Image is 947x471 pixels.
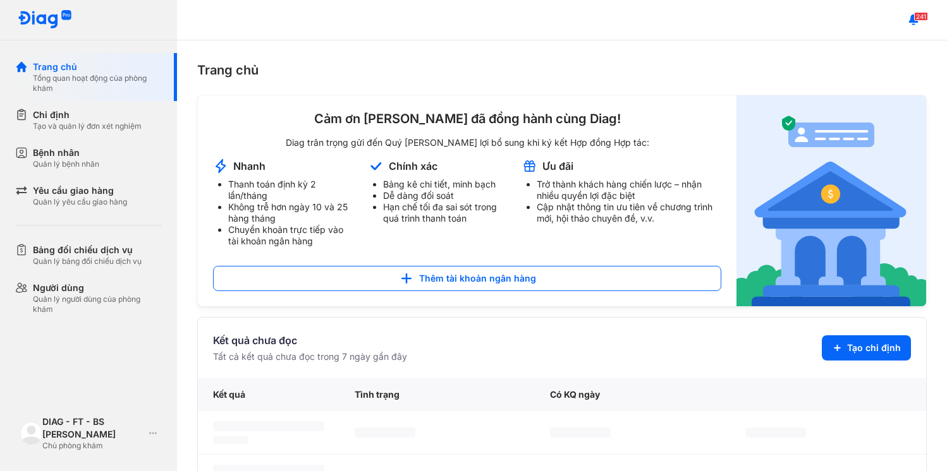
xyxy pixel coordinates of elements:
[33,184,127,197] div: Yêu cầu giao hàng
[745,427,806,438] span: ‌
[213,421,324,431] span: ‌
[213,436,248,444] span: ‌
[42,441,144,451] div: Chủ phòng khám
[228,179,353,201] li: Thanh toán định kỳ 2 lần/tháng
[389,159,437,173] div: Chính xác
[383,190,506,201] li: Dễ dàng đối soát
[33,294,162,314] div: Quản lý người dùng của phòng khám
[33,73,162,93] div: Tổng quan hoạt động của phòng khám
[522,158,537,174] img: account-announcement
[213,266,721,291] button: Thêm tài khoản ngân hàng
[213,333,407,348] div: Kết quả chưa đọc
[736,95,926,306] img: account-announcement
[18,10,72,30] img: logo
[33,61,162,73] div: Trang chủ
[339,378,535,411] div: Tình trạng
[383,201,506,224] li: Hạn chế tối đa sai sót trong quá trình thanh toán
[33,282,162,294] div: Người dùng
[228,201,353,224] li: Không trễ hơn ngày 10 và 25 hàng tháng
[233,159,266,173] div: Nhanh
[20,422,42,444] img: logo
[914,12,928,21] span: 241
[33,256,142,266] div: Quản lý bảng đối chiếu dịch vụ
[542,159,573,173] div: Ưu đãi
[847,342,901,354] span: Tạo chỉ định
[213,137,721,148] div: Diag trân trọng gửi đến Quý [PERSON_NAME] lợi bổ sung khi ký kết Hợp đồng Hợp tác:
[42,415,144,441] div: DIAG - FT - BS [PERSON_NAME]
[537,179,721,201] li: Trở thành khách hàng chiến lược – nhận nhiều quyền lợi đặc biệt
[213,350,407,363] div: Tất cả kết quả chưa đọc trong 7 ngày gần đây
[383,179,506,190] li: Bảng kê chi tiết, minh bạch
[550,427,611,438] span: ‌
[822,335,911,361] button: Tạo chỉ định
[33,197,127,207] div: Quản lý yêu cầu giao hàng
[213,158,228,174] img: account-announcement
[368,158,384,174] img: account-announcement
[213,110,721,127] div: Cảm ơn [PERSON_NAME] đã đồng hành cùng Diag!
[198,378,339,411] div: Kết quả
[228,224,353,247] li: Chuyển khoản trực tiếp vào tài khoản ngân hàng
[33,146,99,159] div: Bệnh nhân
[33,121,142,131] div: Tạo và quản lý đơn xét nghiệm
[197,61,927,80] div: Trang chủ
[535,378,730,411] div: Có KQ ngày
[537,201,721,224] li: Cập nhật thông tin ưu tiên về chương trình mới, hội thảo chuyên đề, v.v.
[33,109,142,121] div: Chỉ định
[33,244,142,256] div: Bảng đối chiếu dịch vụ
[33,159,99,169] div: Quản lý bệnh nhân
[355,427,415,438] span: ‌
